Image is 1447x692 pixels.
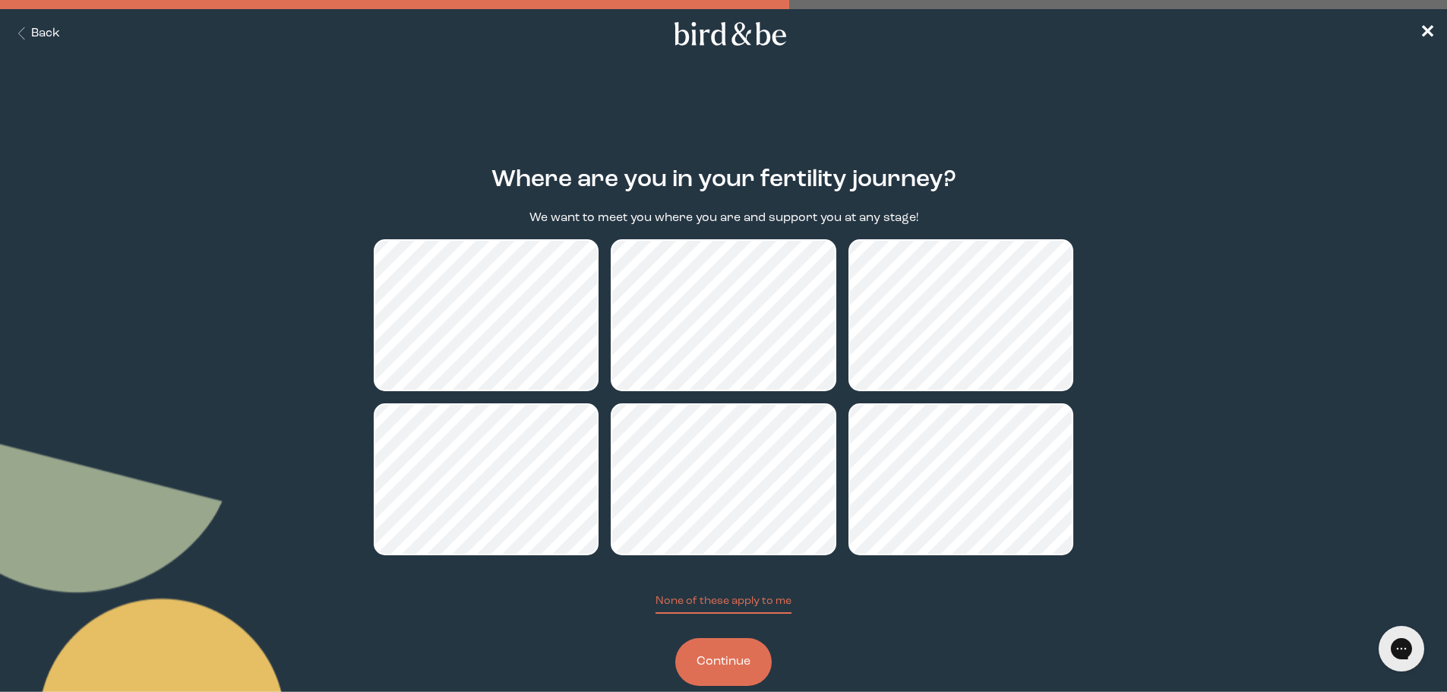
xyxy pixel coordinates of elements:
[656,593,791,614] button: None of these apply to me
[529,210,918,227] p: We want to meet you where you are and support you at any stage!
[1420,24,1435,43] span: ✕
[1371,621,1432,677] iframe: Gorgias live chat messenger
[1420,21,1435,47] a: ✕
[675,638,772,686] button: Continue
[491,163,956,197] h2: Where are you in your fertility journey?
[12,25,60,43] button: Back Button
